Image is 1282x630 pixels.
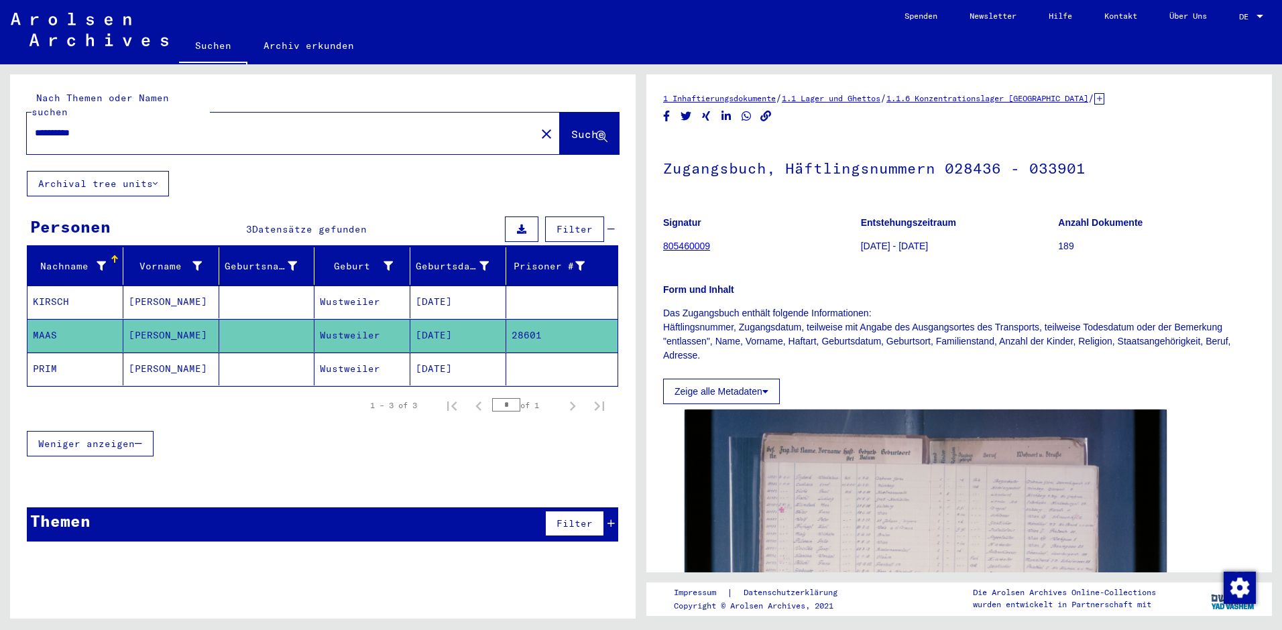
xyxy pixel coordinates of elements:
mat-cell: [PERSON_NAME] [123,353,219,385]
p: [DATE] - [DATE] [861,239,1058,253]
mat-cell: 28601 [506,319,618,352]
b: Form und Inhalt [663,284,734,295]
mat-cell: [DATE] [410,286,506,318]
mat-header-cell: Geburt‏ [314,247,410,285]
button: Zeige alle Metadaten [663,379,780,404]
mat-icon: close [538,126,555,142]
p: Die Arolsen Archives Online-Collections [973,586,1156,598]
h1: Zugangsbuch, Häftlingsnummern 028436 - 033901 [663,137,1255,196]
div: Themen [30,509,91,533]
mat-header-cell: Vorname [123,247,219,285]
span: 3 [246,223,252,235]
a: Impressum [674,586,727,600]
a: Datenschutzerklärung [733,586,854,600]
p: wurden entwickelt in Partnerschaft mit [973,598,1156,611]
span: Datensätze gefunden [252,223,367,235]
button: Share on Facebook [660,108,674,125]
div: of 1 [492,399,559,412]
span: Filter [557,517,593,529]
button: Weniger anzeigen [27,431,154,456]
button: First page [439,392,465,419]
button: Filter [545,511,604,536]
a: Suchen [179,29,247,64]
button: Suche [560,113,619,154]
button: Copy link [759,108,773,125]
div: Geburt‏ [320,259,393,273]
a: 805460009 [663,241,710,251]
mat-cell: [DATE] [410,353,506,385]
div: Geburtsdatum [416,255,506,277]
div: Nachname [33,259,106,273]
mat-cell: Wustweiler [314,319,410,352]
div: Geburtsname [225,259,298,273]
p: 189 [1058,239,1255,253]
mat-cell: [DATE] [410,319,506,352]
span: Suche [571,127,605,141]
button: Share on Xing [699,108,713,125]
div: Personen [30,214,111,239]
b: Anzahl Dokumente [1058,217,1143,228]
mat-cell: KIRSCH [27,286,123,318]
button: Share on Twitter [679,108,693,125]
mat-header-cell: Geburtsdatum [410,247,506,285]
div: Geburt‏ [320,255,410,277]
a: 1.1 Lager und Ghettos [782,93,880,103]
div: Geburtsname [225,255,314,277]
p: Copyright © Arolsen Archives, 2021 [674,600,854,612]
img: Arolsen_neg.svg [11,13,168,46]
button: Share on LinkedIn [719,108,734,125]
div: 1 – 3 of 3 [370,399,417,412]
a: Archiv erkunden [247,29,370,62]
button: Share on WhatsApp [740,108,754,125]
mat-cell: Wustweiler [314,286,410,318]
span: / [880,92,886,104]
mat-header-cell: Nachname [27,247,123,285]
b: Entstehungszeitraum [861,217,956,228]
button: Clear [533,120,560,147]
p: Das Zugangsbuch enthält folgende Informationen: Häftlingsnummer, Zugangsdatum, teilweise mit Anga... [663,306,1255,363]
span: Filter [557,223,593,235]
div: Vorname [129,259,202,273]
button: Filter [545,216,604,242]
button: Last page [586,392,613,419]
mat-cell: [PERSON_NAME] [123,286,219,318]
div: Nachname [33,255,123,277]
span: / [776,92,782,104]
mat-label: Nach Themen oder Namen suchen [32,92,169,118]
div: Geburtsdatum [416,259,489,273]
span: / [1088,92,1094,104]
mat-cell: Wustweiler [314,353,410,385]
span: Weniger anzeigen [38,438,135,450]
div: Prisoner # [512,255,601,277]
a: 1.1.6 Konzentrationslager [GEOGRAPHIC_DATA] [886,93,1088,103]
mat-cell: [PERSON_NAME] [123,319,219,352]
button: Archival tree units [27,171,169,196]
div: | [674,586,854,600]
mat-cell: PRIM [27,353,123,385]
mat-header-cell: Geburtsname [219,247,315,285]
button: Previous page [465,392,492,419]
mat-header-cell: Prisoner # [506,247,618,285]
img: Zustimmung ändern [1224,572,1256,604]
span: DE [1239,12,1254,21]
img: yv_logo.png [1208,582,1259,615]
b: Signatur [663,217,701,228]
div: Prisoner # [512,259,585,273]
button: Next page [559,392,586,419]
div: Vorname [129,255,219,277]
mat-cell: MAAS [27,319,123,352]
a: 1 Inhaftierungsdokumente [663,93,776,103]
